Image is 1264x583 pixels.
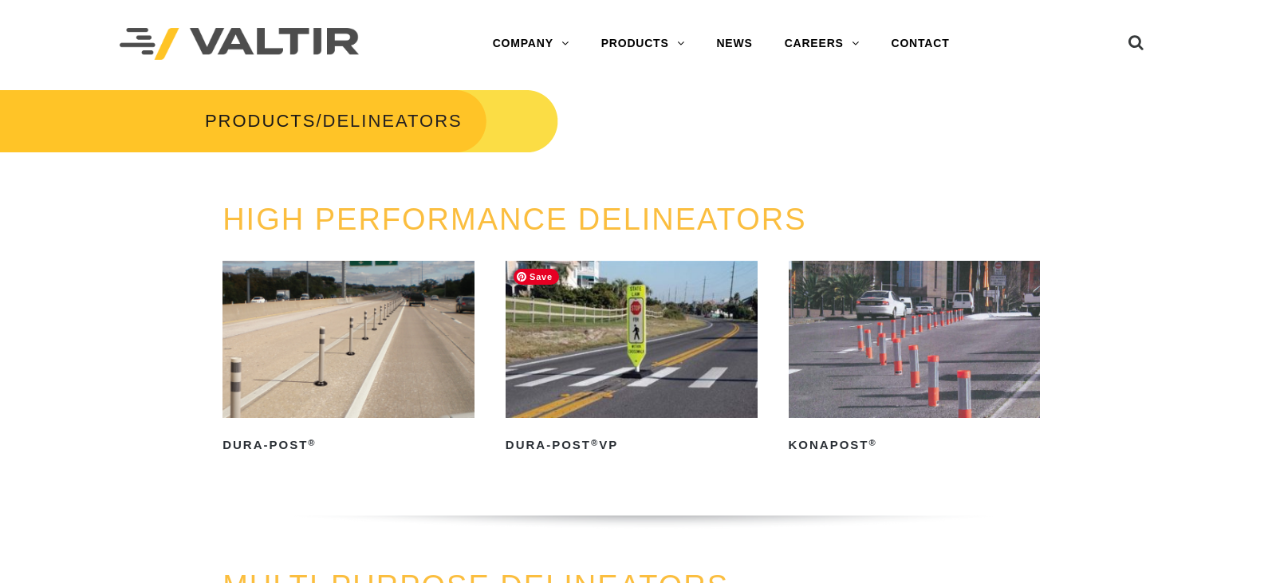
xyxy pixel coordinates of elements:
span: Save [514,269,559,285]
sup: ® [869,438,877,447]
a: NEWS [700,28,768,60]
a: Dura-Post®VP [506,261,758,458]
a: PRODUCTS [205,111,316,131]
a: CONTACT [876,28,966,60]
a: Dura-Post® [222,261,474,458]
a: KonaPost® [789,261,1041,458]
img: Valtir [120,28,359,61]
a: HIGH PERFORMANCE DELINEATORS [222,203,806,236]
a: COMPANY [477,28,585,60]
h2: KonaPost [789,432,1041,458]
sup: ® [591,438,599,447]
a: CAREERS [769,28,876,60]
h2: Dura-Post VP [506,432,758,458]
span: DELINEATORS [323,111,463,131]
h2: Dura-Post [222,432,474,458]
sup: ® [308,438,316,447]
a: PRODUCTS [585,28,701,60]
